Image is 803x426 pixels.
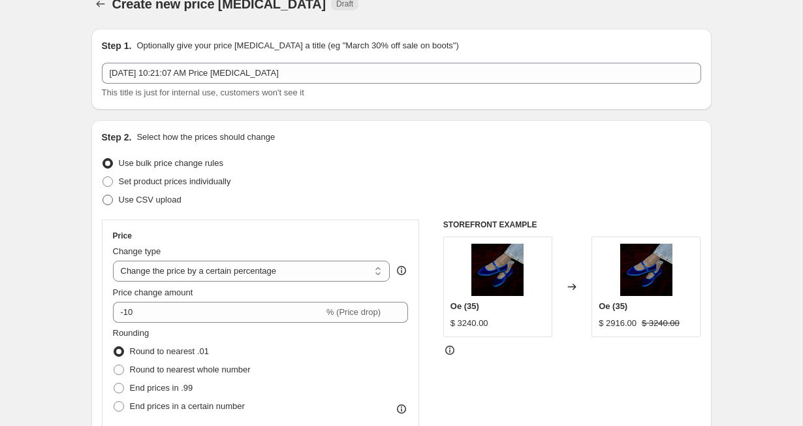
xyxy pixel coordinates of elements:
span: End prices in a certain number [130,401,245,411]
img: 0010__FlabelusOctAds_0051_80x.jpg [620,244,672,296]
p: Optionally give your price [MEDICAL_DATA] a title (eg "March 30% off sale on boots") [136,39,458,52]
span: Price change amount [113,287,193,297]
div: help [395,264,408,277]
img: 0010__FlabelusOctAds_0051_80x.jpg [471,244,524,296]
h2: Step 1. [102,39,132,52]
h3: Price [113,231,132,241]
input: -15 [113,302,324,323]
span: Use CSV upload [119,195,181,205]
h6: STOREFRONT EXAMPLE [443,220,701,230]
span: Oe (35) [450,301,479,311]
h2: Step 2. [102,131,132,144]
div: $ 2916.00 [599,317,637,330]
span: Rounding [113,328,150,338]
span: % (Price drop) [326,307,381,317]
span: Oe (35) [599,301,627,311]
strike: $ 3240.00 [642,317,680,330]
span: This title is just for internal use, customers won't see it [102,88,304,97]
input: 30% off holiday sale [102,63,701,84]
span: Round to nearest .01 [130,346,209,356]
span: Round to nearest whole number [130,365,251,374]
span: Use bulk price change rules [119,158,223,168]
span: End prices in .99 [130,383,193,393]
p: Select how the prices should change [136,131,275,144]
span: Change type [113,246,161,256]
span: Set product prices individually [119,176,231,186]
div: $ 3240.00 [450,317,488,330]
